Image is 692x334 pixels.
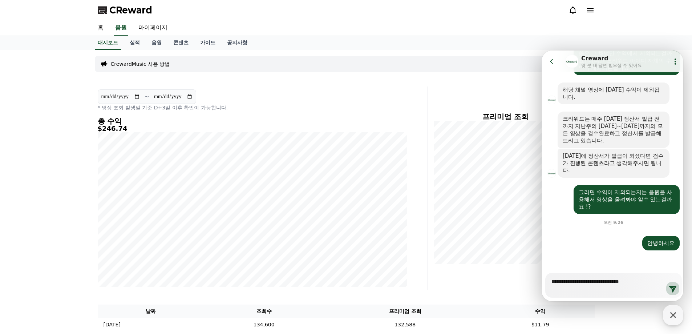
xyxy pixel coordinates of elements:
[98,117,407,125] h4: 총 수익
[104,321,121,329] p: [DATE]
[324,305,486,318] th: 프리미엄 조회
[194,36,221,50] a: 가이드
[146,36,167,50] a: 음원
[92,20,109,36] a: 홈
[167,36,194,50] a: 콘텐츠
[98,305,204,318] th: 날짜
[434,113,577,121] h4: 프리미엄 조회
[98,125,407,132] h5: $246.74
[221,36,253,50] a: 공지사항
[95,36,121,50] a: 대시보드
[98,104,407,111] p: * 영상 조회 발생일 기준 D+3일 이후 확인이 가능합니다.
[111,60,170,68] a: CrewardMusic 사용 방법
[542,51,683,301] iframe: Channel chat
[109,4,152,16] span: CReward
[98,4,152,16] a: CReward
[204,305,324,318] th: 조회수
[145,92,149,101] p: ~
[114,20,128,36] a: 음원
[133,20,173,36] a: 마이페이지
[324,318,486,331] td: 132,588
[204,318,324,331] td: 134,600
[486,305,595,318] th: 수익
[124,36,146,50] a: 실적
[486,318,595,331] td: $11.79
